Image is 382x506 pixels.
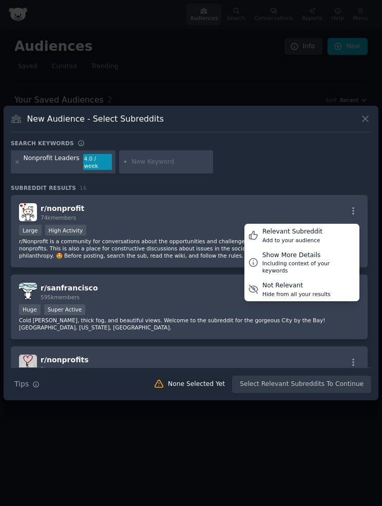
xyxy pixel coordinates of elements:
span: Subreddit Results [11,184,76,191]
span: 2k members [41,366,73,372]
div: Relevant Subreddit [262,227,322,237]
img: nonprofit [19,203,37,221]
div: Super Active [44,304,86,315]
img: sanfrancisco [19,283,37,301]
div: 4.0 / week [83,154,112,170]
div: Large [19,225,42,236]
span: 595k members [41,294,80,300]
button: Tips [11,375,43,393]
input: New Keyword [131,158,209,167]
div: Including context of your keywords [262,260,356,274]
h3: New Audience - Select Subreddits [27,113,164,124]
div: Show More Details [262,251,356,260]
div: None Selected Yet [168,380,225,389]
div: Add to your audience [262,237,322,244]
span: 74k members [41,215,76,221]
div: Huge [19,304,41,315]
div: Not Relevant [262,281,331,290]
p: Cold [PERSON_NAME], thick fog, and beautiful views. Welcome to the subreddit for the gorgeous Cit... [19,317,359,331]
span: r/ nonprofit [41,204,84,212]
p: r/Nonprofit is a community for conversations about the opportunities and challenges you face work... [19,238,359,259]
div: Nonprofit Leaders [24,154,80,170]
div: High Activity [45,225,87,236]
span: 16 [80,185,87,191]
div: Hide from all your results [262,290,331,298]
img: nonprofits [19,355,37,373]
span: Tips [14,379,29,390]
span: r/ sanfrancisco [41,284,98,292]
h3: Search keywords [11,140,74,147]
span: r/ nonprofits [41,356,89,364]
